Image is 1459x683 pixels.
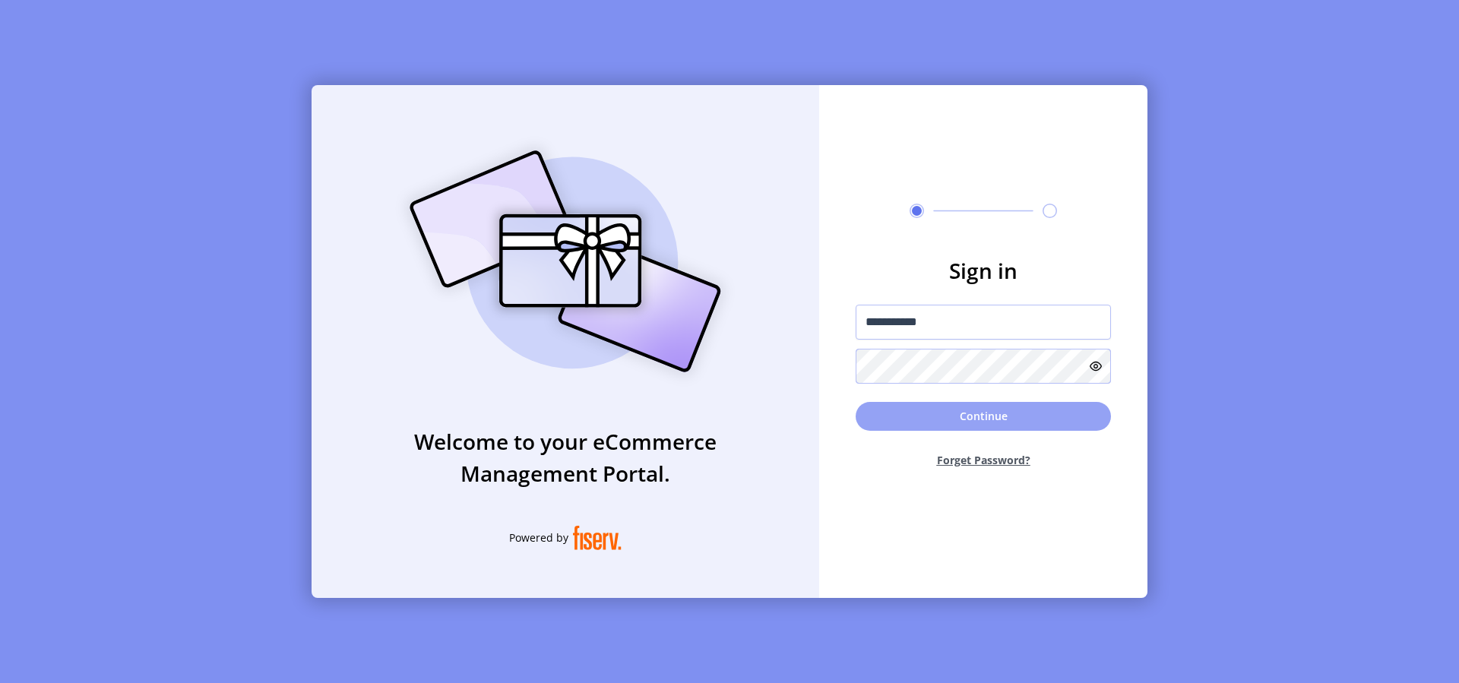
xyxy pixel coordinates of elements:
h3: Welcome to your eCommerce Management Portal. [312,425,819,489]
h3: Sign in [856,255,1111,286]
button: Forget Password? [856,440,1111,480]
img: card_Illustration.svg [387,134,744,389]
span: Powered by [509,530,568,545]
button: Continue [856,402,1111,431]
